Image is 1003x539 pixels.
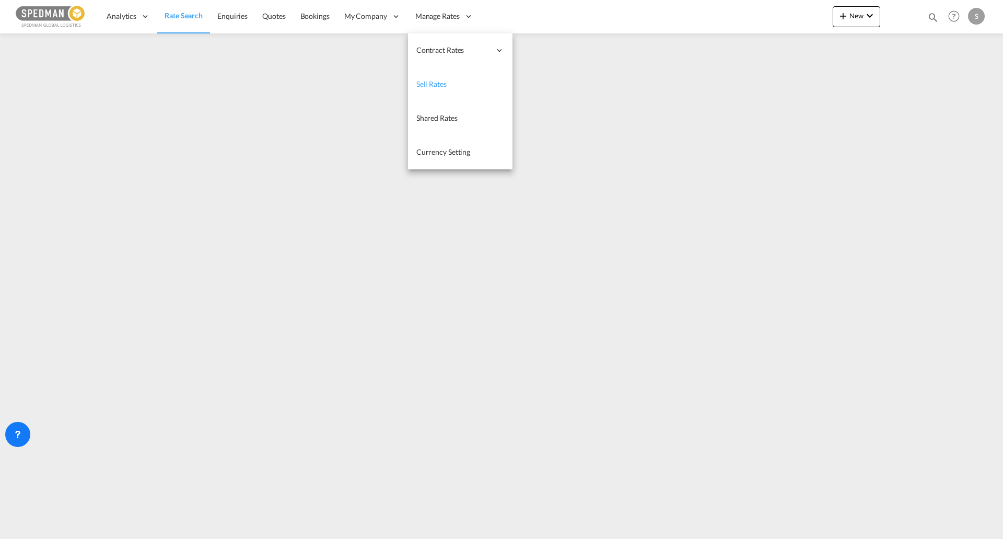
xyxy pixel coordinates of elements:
[416,113,458,122] span: Shared Rates
[344,11,387,21] span: My Company
[165,11,203,20] span: Rate Search
[416,45,491,55] span: Contract Rates
[927,12,939,27] div: icon-magnify
[416,79,447,88] span: Sell Rates
[927,12,939,23] md-icon: icon-magnify
[415,11,460,21] span: Manage Rates
[837,9,849,22] md-icon: icon-plus 400-fg
[864,9,876,22] md-icon: icon-chevron-down
[16,5,86,28] img: c12ca350ff1b11efb6b291369744d907.png
[968,8,985,25] div: S
[837,12,876,20] span: New
[262,12,285,20] span: Quotes
[945,7,963,25] span: Help
[408,67,512,101] a: Sell Rates
[408,135,512,169] a: Currency Setting
[408,101,512,135] a: Shared Rates
[945,7,968,26] div: Help
[107,11,136,21] span: Analytics
[408,33,512,67] div: Contract Rates
[217,12,248,20] span: Enquiries
[416,147,470,156] span: Currency Setting
[300,12,330,20] span: Bookings
[833,6,880,27] button: icon-plus 400-fgNewicon-chevron-down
